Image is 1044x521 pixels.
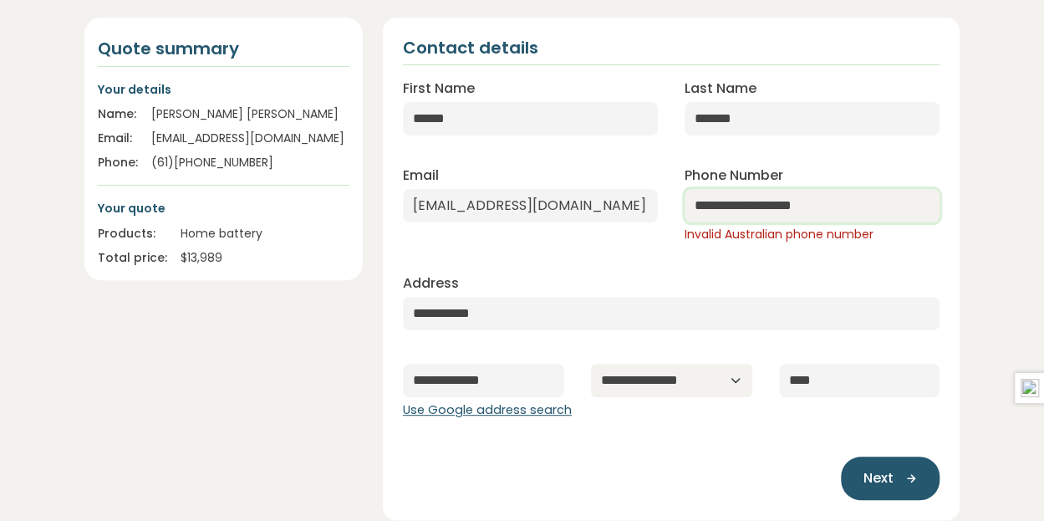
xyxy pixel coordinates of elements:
[863,468,893,488] span: Next
[151,105,349,123] div: [PERSON_NAME] [PERSON_NAME]
[403,273,459,294] label: Address
[98,38,349,59] h4: Quote summary
[181,249,349,267] div: $ 13,989
[151,130,349,147] div: [EMAIL_ADDRESS][DOMAIN_NAME]
[98,249,167,267] div: Total price:
[98,199,349,217] p: Your quote
[841,457,940,500] button: Next
[685,79,756,99] label: Last Name
[403,401,572,420] button: Use Google address search
[403,38,538,58] h2: Contact details
[403,79,475,99] label: First Name
[98,105,138,123] div: Name:
[98,80,349,99] p: Your details
[181,225,349,243] div: Home battery
[403,166,439,186] label: Email
[151,154,349,171] div: (61)[PHONE_NUMBER]
[685,226,940,243] div: Invalid Australian phone number
[98,225,167,243] div: Products:
[685,166,783,186] label: Phone Number
[98,130,138,147] div: Email:
[403,189,658,222] input: Enter email
[98,154,138,171] div: Phone:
